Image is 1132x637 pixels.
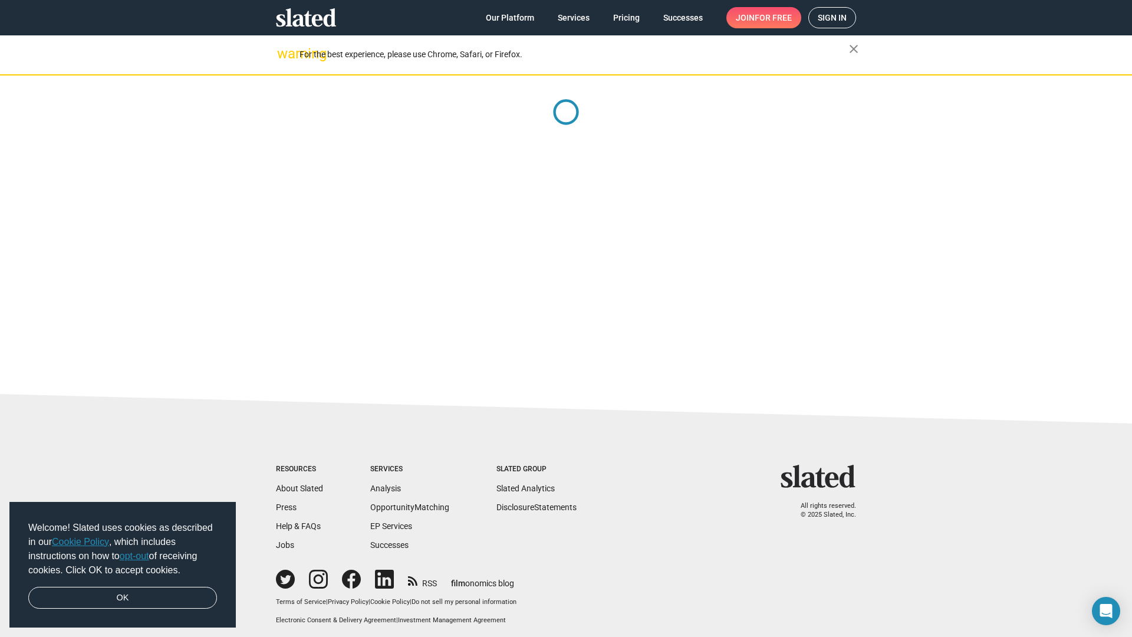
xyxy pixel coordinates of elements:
[276,503,297,512] a: Press
[9,502,236,628] div: cookieconsent
[736,7,792,28] span: Join
[28,521,217,577] span: Welcome! Slated uses cookies as described in our , which includes instructions on how to of recei...
[300,47,849,63] div: For the best experience, please use Chrome, Safari, or Firefox.
[370,598,410,606] a: Cookie Policy
[847,42,861,56] mat-icon: close
[604,7,649,28] a: Pricing
[613,7,640,28] span: Pricing
[451,579,465,588] span: film
[370,521,412,531] a: EP Services
[328,598,368,606] a: Privacy Policy
[496,465,577,474] div: Slated Group
[52,537,109,547] a: Cookie Policy
[370,465,449,474] div: Services
[818,8,847,28] span: Sign in
[326,598,328,606] span: |
[276,465,323,474] div: Resources
[276,484,323,493] a: About Slated
[654,7,712,28] a: Successes
[788,502,856,519] p: All rights reserved. © 2025 Slated, Inc.
[663,7,703,28] span: Successes
[370,503,449,512] a: OpportunityMatching
[276,616,396,624] a: Electronic Consent & Delivery Agreement
[755,7,792,28] span: for free
[408,571,437,589] a: RSS
[808,7,856,28] a: Sign in
[558,7,590,28] span: Services
[486,7,534,28] span: Our Platform
[410,598,412,606] span: |
[370,540,409,550] a: Successes
[476,7,544,28] a: Our Platform
[548,7,599,28] a: Services
[398,616,506,624] a: Investment Management Agreement
[1092,597,1120,625] div: Open Intercom Messenger
[368,598,370,606] span: |
[496,484,555,493] a: Slated Analytics
[276,540,294,550] a: Jobs
[370,484,401,493] a: Analysis
[120,551,149,561] a: opt-out
[396,616,398,624] span: |
[412,598,516,607] button: Do not sell my personal information
[451,569,514,589] a: filmonomics blog
[276,598,326,606] a: Terms of Service
[496,503,577,512] a: DisclosureStatements
[28,587,217,609] a: dismiss cookie message
[726,7,801,28] a: Joinfor free
[277,47,291,61] mat-icon: warning
[276,521,321,531] a: Help & FAQs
